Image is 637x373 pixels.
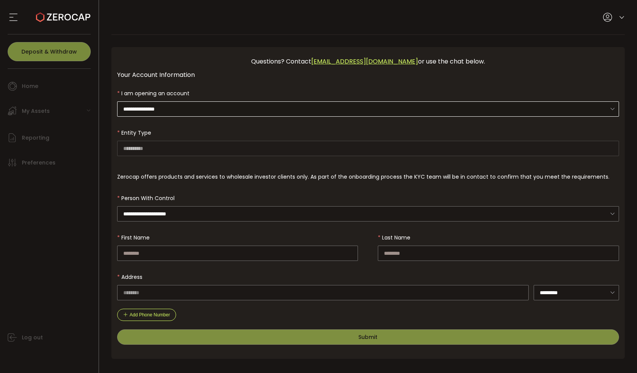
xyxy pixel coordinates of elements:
[22,81,38,92] span: Home
[117,273,147,281] label: Address
[22,332,43,343] span: Log out
[21,49,77,54] span: Deposit & Withdraw
[117,329,619,345] button: Submit
[117,309,176,321] button: Add Phone Number
[117,70,619,80] div: Your Account Information
[22,132,49,143] span: Reporting
[22,157,56,168] span: Preferences
[311,57,418,66] a: [EMAIL_ADDRESS][DOMAIN_NAME]
[117,53,619,70] div: Questions? Contact or use the chat below.
[22,106,50,117] span: My Assets
[8,42,91,61] button: Deposit & Withdraw
[358,333,377,341] span: Submit
[117,171,619,182] div: Zerocap offers products and services to wholesale investor clients only. As part of the onboardin...
[130,312,170,318] span: Add Phone Number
